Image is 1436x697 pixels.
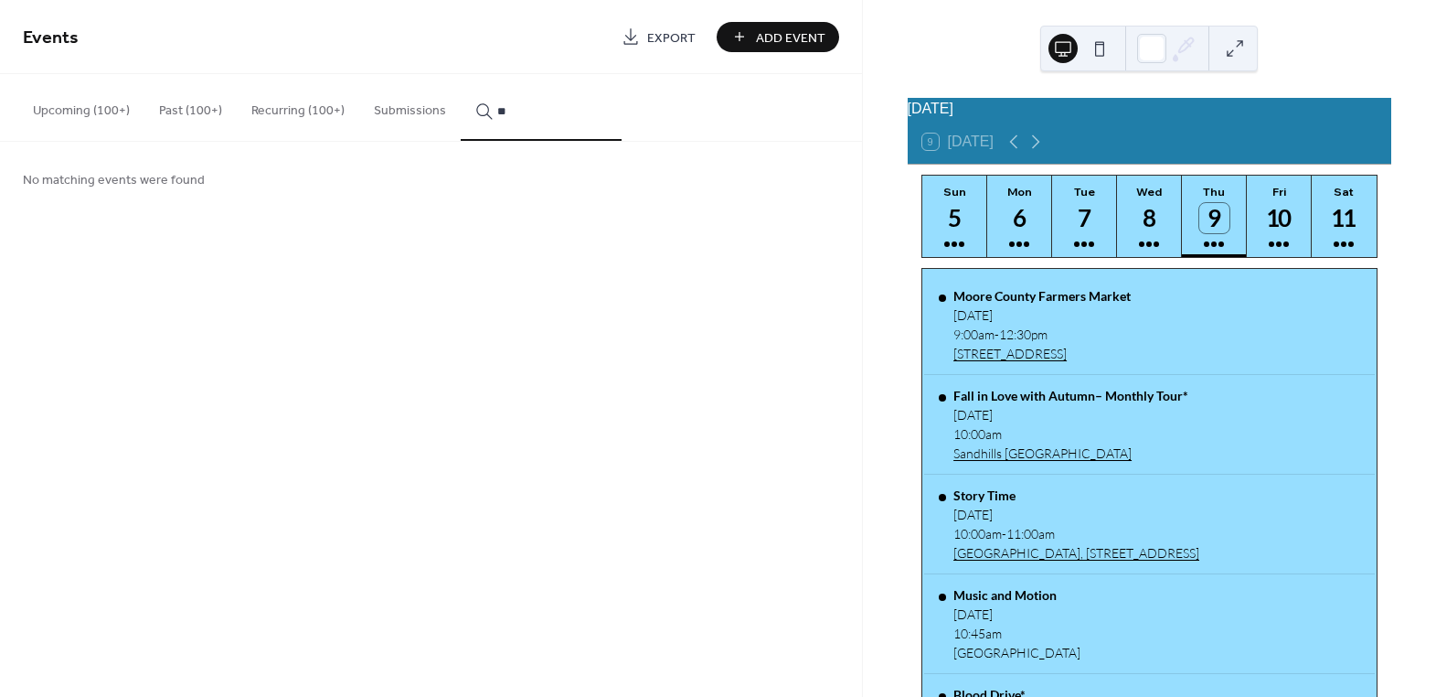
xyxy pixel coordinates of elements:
[953,606,1080,622] div: [DATE]
[953,426,1188,442] div: 10:00am
[953,327,995,342] span: 9:00am
[928,185,982,198] div: Sun
[18,74,144,139] button: Upcoming (100+)
[953,626,1080,641] div: 10:45am
[359,74,461,139] button: Submissions
[237,74,359,139] button: Recurring (100+)
[1069,203,1100,233] div: 7
[999,327,1048,342] span: 12:30pm
[953,526,1002,542] span: 10:00am
[1187,185,1241,198] div: Thu
[647,28,696,48] span: Export
[1312,176,1377,257] button: Sat11
[608,22,709,52] a: Export
[1329,203,1359,233] div: 11
[993,185,1047,198] div: Mon
[144,74,237,139] button: Past (100+)
[717,22,839,52] button: Add Event
[953,488,1199,503] div: Story Time
[1005,203,1035,233] div: 6
[953,288,1131,304] div: Moore County Farmers Market
[23,20,79,56] span: Events
[953,307,1131,323] div: [DATE]
[1252,185,1306,198] div: Fri
[23,171,205,190] span: No matching events were found
[953,507,1199,522] div: [DATE]
[1182,176,1247,257] button: Thu9
[987,176,1052,257] button: Mon6
[1002,526,1006,542] span: -
[953,645,1080,660] div: [GEOGRAPHIC_DATA]
[922,176,987,257] button: Sun5
[1006,526,1055,542] span: 11:00am
[995,327,999,342] span: -
[1052,176,1117,257] button: Tue7
[940,203,970,233] div: 5
[1134,203,1165,233] div: 8
[1247,176,1312,257] button: Fri10
[1317,185,1371,198] div: Sat
[1058,185,1112,198] div: Tue
[953,545,1199,561] a: [GEOGRAPHIC_DATA], [STREET_ADDRESS]
[953,445,1188,461] a: Sandhills [GEOGRAPHIC_DATA]
[756,28,825,48] span: Add Event
[1264,203,1294,233] div: 10
[953,587,1080,603] div: Music and Motion
[1122,185,1176,198] div: Wed
[1199,203,1229,233] div: 9
[1117,176,1182,257] button: Wed8
[908,98,1391,120] div: [DATE]
[953,407,1188,423] div: [DATE]
[953,388,1188,403] div: Fall in Love with Autumn– Monthly Tour*
[953,346,1131,361] a: [STREET_ADDRESS]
